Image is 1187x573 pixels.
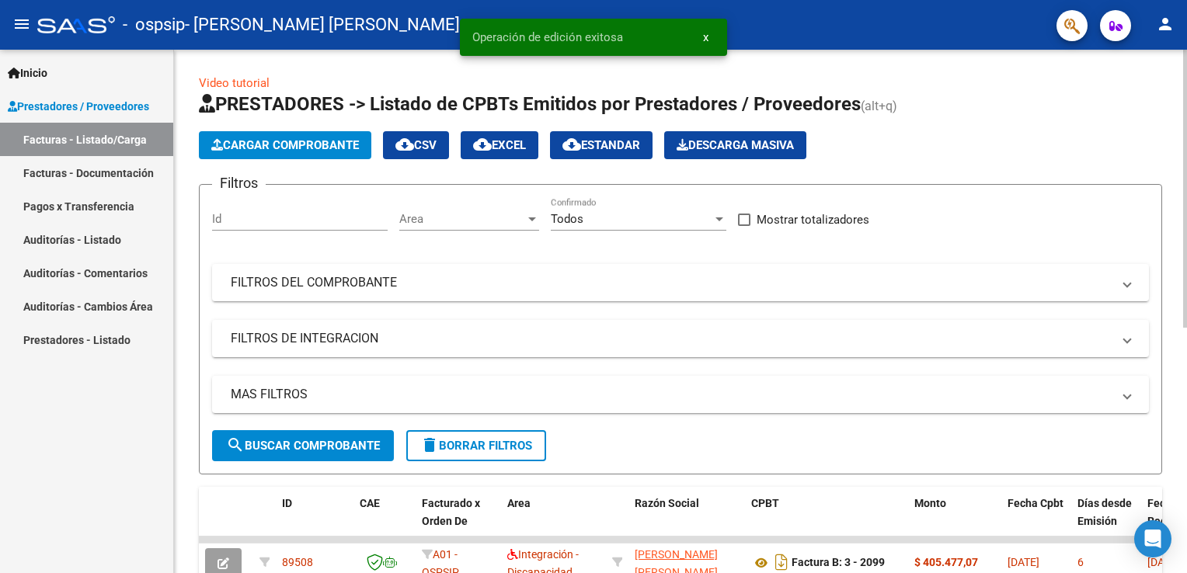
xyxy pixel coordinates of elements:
[473,135,492,154] mat-icon: cloud_download
[562,138,640,152] span: Estandar
[1147,556,1179,568] span: [DATE]
[1134,520,1171,557] div: Open Intercom Messenger
[212,264,1149,301] mat-expansion-panel-header: FILTROS DEL COMPROBANTE
[861,99,897,113] span: (alt+q)
[1001,487,1071,555] datatable-header-cell: Fecha Cpbt
[472,30,623,45] span: Operación de edición exitosa
[551,212,583,226] span: Todos
[757,210,869,229] span: Mostrar totalizadores
[473,138,526,152] span: EXCEL
[664,131,806,159] app-download-masive: Descarga masiva de comprobantes (adjuntos)
[212,430,394,461] button: Buscar Comprobante
[399,212,525,226] span: Area
[383,131,449,159] button: CSV
[664,131,806,159] button: Descarga Masiva
[1077,556,1084,568] span: 6
[212,172,266,194] h3: Filtros
[422,497,480,527] span: Facturado x Orden De
[1008,497,1063,509] span: Fecha Cpbt
[282,556,313,568] span: 89508
[501,487,606,555] datatable-header-cell: Area
[1077,497,1132,527] span: Días desde Emisión
[395,135,414,154] mat-icon: cloud_download
[1071,487,1141,555] datatable-header-cell: Días desde Emisión
[8,64,47,82] span: Inicio
[628,487,745,555] datatable-header-cell: Razón Social
[212,376,1149,413] mat-expansion-panel-header: MAS FILTROS
[12,15,31,33] mat-icon: menu
[461,131,538,159] button: EXCEL
[282,497,292,509] span: ID
[635,497,699,509] span: Razón Social
[226,436,245,454] mat-icon: search
[185,8,460,42] span: - [PERSON_NAME] [PERSON_NAME]
[562,135,581,154] mat-icon: cloud_download
[751,497,779,509] span: CPBT
[353,487,416,555] datatable-header-cell: CAE
[908,487,1001,555] datatable-header-cell: Monto
[199,93,861,115] span: PRESTADORES -> Listado de CPBTs Emitidos por Prestadores / Proveedores
[360,497,380,509] span: CAE
[276,487,353,555] datatable-header-cell: ID
[231,386,1112,403] mat-panel-title: MAS FILTROS
[703,30,708,44] span: x
[745,487,908,555] datatable-header-cell: CPBT
[231,274,1112,291] mat-panel-title: FILTROS DEL COMPROBANTE
[914,556,978,568] strong: $ 405.477,07
[914,497,946,509] span: Monto
[212,320,1149,357] mat-expansion-panel-header: FILTROS DE INTEGRACION
[507,497,531,509] span: Area
[1156,15,1175,33] mat-icon: person
[420,436,439,454] mat-icon: delete
[8,98,149,115] span: Prestadores / Proveedores
[691,23,721,51] button: x
[1008,556,1039,568] span: [DATE]
[420,439,532,453] span: Borrar Filtros
[416,487,501,555] datatable-header-cell: Facturado x Orden De
[123,8,185,42] span: - ospsip
[226,439,380,453] span: Buscar Comprobante
[199,76,270,90] a: Video tutorial
[792,557,885,569] strong: Factura B: 3 - 2099
[199,131,371,159] button: Cargar Comprobante
[395,138,437,152] span: CSV
[550,131,653,159] button: Estandar
[231,330,1112,347] mat-panel-title: FILTROS DE INTEGRACION
[406,430,546,461] button: Borrar Filtros
[211,138,359,152] span: Cargar Comprobante
[677,138,794,152] span: Descarga Masiva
